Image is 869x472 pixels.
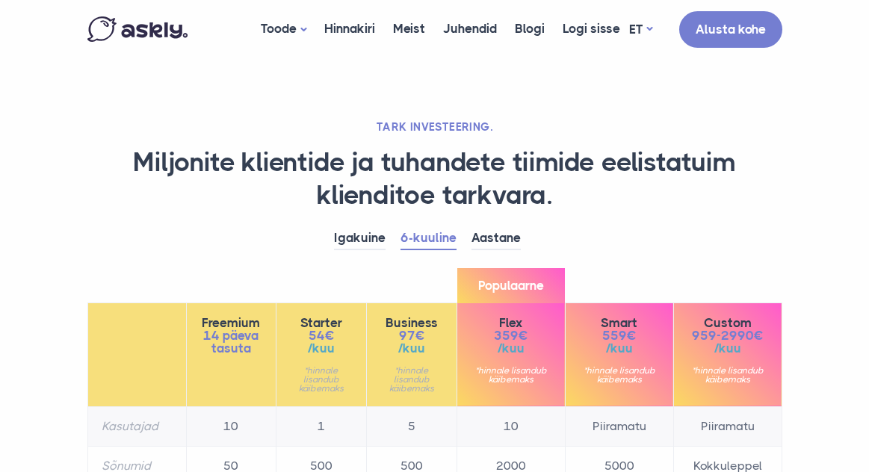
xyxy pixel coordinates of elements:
[380,366,443,393] small: *hinnale lisandub käibemaks
[334,227,386,250] a: Igakuine
[687,317,768,329] span: Custom
[276,406,366,446] td: 1
[200,329,262,355] span: 14 päeva tasuta
[380,329,443,342] span: 97€
[687,366,768,384] small: *hinnale lisandub käibemaks
[471,317,551,329] span: Flex
[579,342,660,355] span: /kuu
[579,329,660,342] span: 559€
[290,366,353,393] small: *hinnale lisandub käibemaks
[87,16,188,42] img: Askly
[87,406,186,446] th: Kasutajad
[457,406,565,446] td: 10
[457,268,565,303] span: Populaarne
[200,317,262,329] span: Freemium
[471,227,521,250] a: Aastane
[290,342,353,355] span: /kuu
[366,406,457,446] td: 5
[565,406,673,446] td: Piiramatu
[380,317,443,329] span: Business
[471,329,551,342] span: 359€
[679,11,782,48] a: Alusta kohe
[380,342,443,355] span: /kuu
[471,366,551,384] small: *hinnale lisandub käibemaks
[579,366,660,384] small: *hinnale lisandub käibemaks
[87,119,782,134] h2: TARK INVESTEERING.
[579,317,660,329] span: Smart
[629,19,652,40] a: ET
[687,329,768,342] span: 959-2990€
[290,317,353,329] span: Starter
[87,146,782,211] h1: Miljonite klientide ja tuhandete tiimide eelistatuim klienditoe tarkvara.
[401,227,457,250] a: 6-kuuline
[673,406,782,446] td: Piiramatu
[471,342,551,355] span: /kuu
[186,406,276,446] td: 10
[290,329,353,342] span: 54€
[687,342,768,355] span: /kuu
